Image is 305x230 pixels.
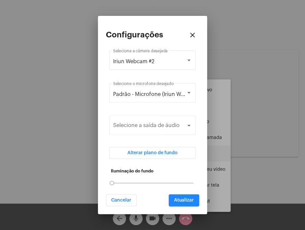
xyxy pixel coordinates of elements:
span: Cancelar [111,198,131,203]
button: Atualizar [169,194,199,206]
h5: Iluminação do fundo [111,169,194,173]
h2: Configurações [106,30,163,39]
span: Padrão - Microfone (Iriun Webcam #2) [113,92,207,97]
button: Cancelar [106,194,137,206]
span: Iriun Webcam #2 [113,59,154,64]
span: Atualizar [174,198,194,203]
span: Alterar plano de fundo [127,151,178,155]
mat-icon: close [189,31,196,39]
button: Alterar plano de fundo [109,147,196,159]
